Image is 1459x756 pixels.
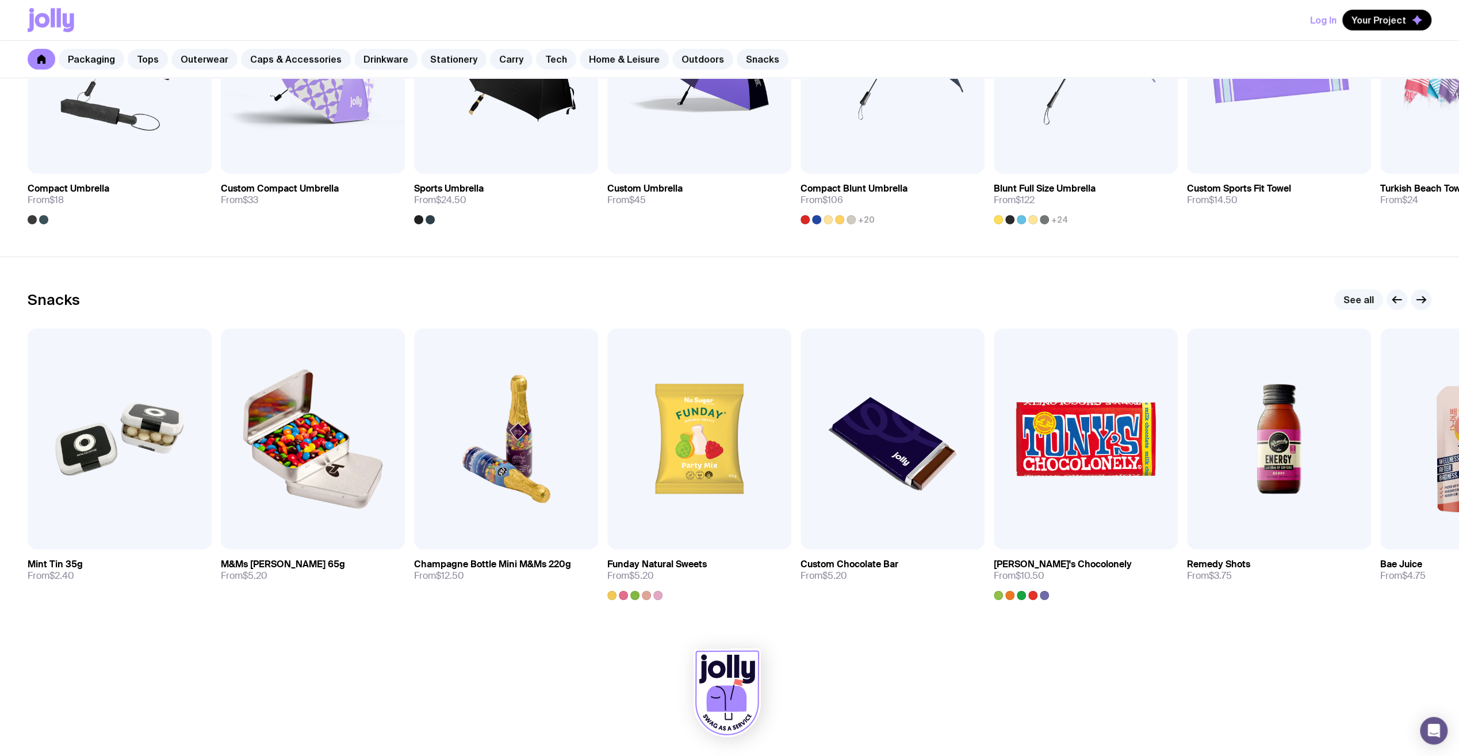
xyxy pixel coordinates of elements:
a: Stationery [421,49,487,70]
a: Mint Tin 35gFrom$2.40 [28,549,212,591]
a: Remedy ShotsFrom$3.75 [1187,549,1371,591]
h3: Custom Compact Umbrella [221,183,339,194]
span: From [607,570,654,582]
span: $3.75 [1209,570,1232,582]
h3: Custom Sports Fit Towel [1187,183,1291,194]
a: Custom UmbrellaFrom$45 [607,174,791,215]
span: From [414,570,464,582]
a: Snacks [737,49,788,70]
span: From [28,194,64,206]
a: Packaging [59,49,124,70]
a: Home & Leisure [580,49,669,70]
a: Outdoors [672,49,733,70]
a: Carry [490,49,533,70]
h3: Bae Juice [1380,559,1422,570]
a: Compact UmbrellaFrom$18 [28,174,212,224]
a: See all [1334,289,1383,310]
h3: Compact Umbrella [28,183,109,194]
h3: Remedy Shots [1187,559,1250,570]
span: From [994,570,1044,582]
span: $2.40 [49,570,74,582]
span: $5.20 [243,570,267,582]
span: $4.75 [1402,570,1426,582]
a: Custom Compact UmbrellaFrom$33 [221,174,405,215]
span: $12.50 [436,570,464,582]
span: +20 [858,215,875,224]
span: $45 [629,194,646,206]
a: Custom Sports Fit TowelFrom$14.50 [1187,174,1371,215]
span: From [28,570,74,582]
a: Funday Natural SweetsFrom$5.20 [607,549,791,600]
button: Log In [1310,10,1337,30]
span: $24.50 [436,194,466,206]
a: Blunt Full Size UmbrellaFrom$122+24 [994,174,1178,224]
span: $14.50 [1209,194,1238,206]
h3: Compact Blunt Umbrella [801,183,907,194]
span: +24 [1051,215,1068,224]
span: From [414,194,466,206]
span: From [607,194,646,206]
span: $122 [1016,194,1035,206]
span: From [994,194,1035,206]
span: From [1187,194,1238,206]
a: Outerwear [171,49,238,70]
h3: Mint Tin 35g [28,559,83,570]
a: Champagne Bottle Mini M&Ms 220gFrom$12.50 [414,549,598,591]
span: $5.20 [822,570,847,582]
span: $33 [243,194,258,206]
h3: Sports Umbrella [414,183,484,194]
span: $106 [822,194,843,206]
a: Caps & Accessories [241,49,351,70]
h3: Custom Chocolate Bar [801,559,898,570]
h3: Blunt Full Size Umbrella [994,183,1096,194]
h3: Champagne Bottle Mini M&Ms 220g [414,559,571,570]
h2: Snacks [28,291,80,308]
a: M&Ms [PERSON_NAME] 65gFrom$5.20 [221,549,405,591]
span: From [1187,570,1232,582]
h3: [PERSON_NAME]'s Chocolonely [994,559,1132,570]
span: $18 [49,194,64,206]
h3: Funday Natural Sweets [607,559,707,570]
span: From [221,194,258,206]
a: [PERSON_NAME]'s ChocolonelyFrom$10.50 [994,549,1178,600]
button: Your Project [1342,10,1431,30]
h3: Custom Umbrella [607,183,683,194]
span: Your Project [1351,14,1406,26]
a: Compact Blunt UmbrellaFrom$106+20 [801,174,985,224]
a: Custom Chocolate BarFrom$5.20 [801,549,985,591]
h3: M&Ms [PERSON_NAME] 65g [221,559,345,570]
span: From [801,194,843,206]
span: $10.50 [1016,570,1044,582]
span: From [801,570,847,582]
span: $24 [1402,194,1418,206]
a: Drinkware [354,49,418,70]
span: From [1380,194,1418,206]
span: From [221,570,267,582]
a: Tech [536,49,576,70]
a: Sports UmbrellaFrom$24.50 [414,174,598,224]
span: From [1380,570,1426,582]
div: Open Intercom Messenger [1420,717,1447,744]
a: Tops [128,49,168,70]
span: $5.20 [629,570,654,582]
